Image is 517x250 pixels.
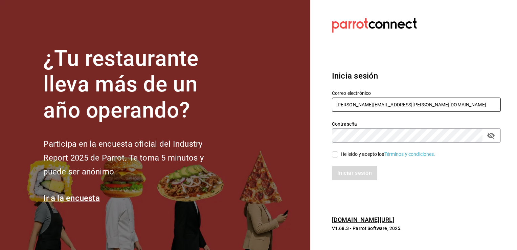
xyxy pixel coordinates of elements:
[332,70,501,82] h3: Inicia sesión
[43,46,226,124] h1: ¿Tu restaurante lleva más de un año operando?
[332,121,501,126] label: Contraseña
[43,137,226,179] h2: Participa en la encuesta oficial del Industry Report 2025 de Parrot. Te toma 5 minutos y puede se...
[332,98,501,112] input: Ingresa tu correo electrónico
[332,225,501,232] p: V1.68.3 - Parrot Software, 2025.
[485,130,497,141] button: passwordField
[384,151,435,157] a: Términos y condiciones.
[332,90,501,95] label: Correo electrónico
[43,193,100,203] a: Ir a la encuesta
[332,216,394,223] a: [DOMAIN_NAME][URL]
[341,151,435,158] div: He leído y acepto los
